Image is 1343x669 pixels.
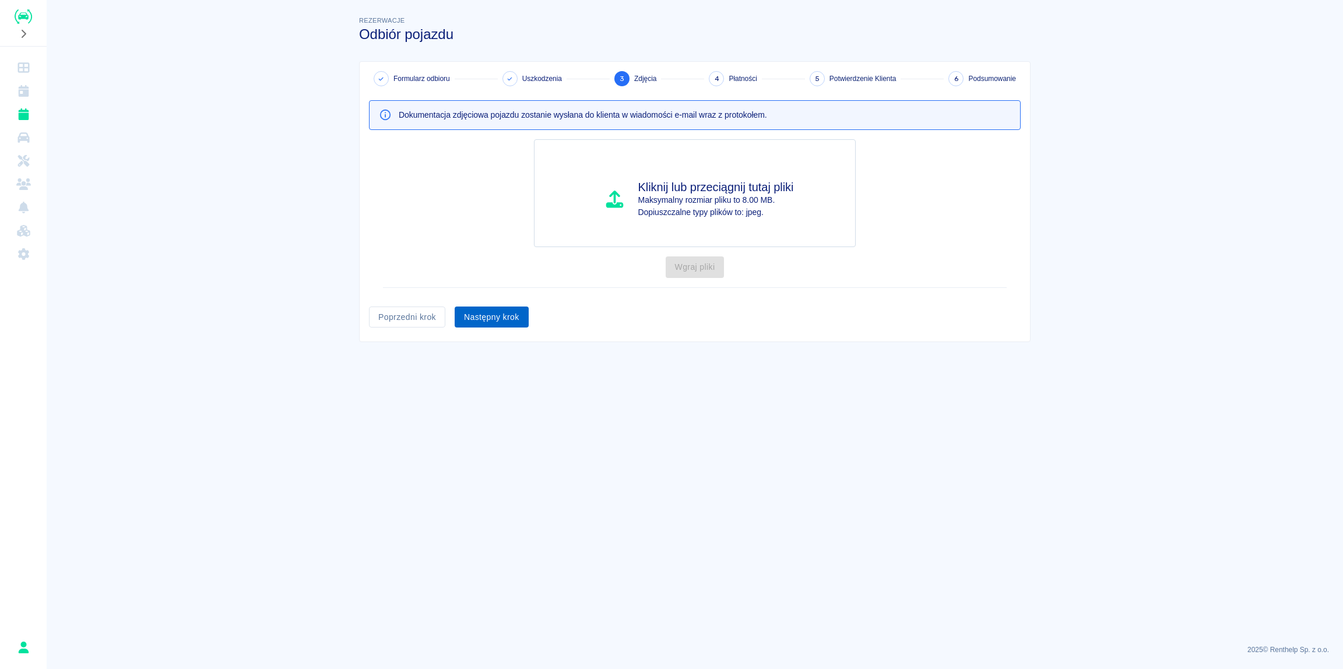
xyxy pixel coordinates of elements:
[954,73,958,85] span: 6
[15,9,32,24] img: Renthelp
[359,17,405,24] span: Rezerwacje
[5,103,42,126] a: Rezerwacje
[638,206,794,219] p: Dopiuszczalne typy plików to: jpeg.
[968,73,1016,84] span: Podsumowanie
[15,26,32,41] button: Rozwiń nawigację
[393,73,450,84] span: Formularz odbioru
[5,79,42,103] a: Kalendarz
[5,56,42,79] a: Dashboard
[829,73,896,84] span: Potwierdzenie Klienta
[715,73,719,85] span: 4
[729,73,757,84] span: Płatności
[399,109,767,121] p: Dokumentacja zdjęciowa pojazdu zostanie wysłana do klienta w wiadomości e-mail wraz z protokołem.
[638,194,794,206] p: Maksymalny rozmiar pliku to 8.00 MB.
[61,645,1329,655] p: 2025 © Renthelp Sp. z o.o.
[634,73,656,84] span: Zdjęcia
[369,307,445,328] button: Poprzedni krok
[359,26,1031,43] h3: Odbiór pojazdu
[5,219,42,242] a: Widget WWW
[638,180,794,194] h4: Kliknij lub przeciągnij tutaj pliki
[455,307,529,328] button: Następny krok
[815,73,820,85] span: 5
[5,126,42,149] a: Flota
[5,149,42,172] a: Serwisy
[5,196,42,219] a: Powiadomienia
[5,242,42,266] a: Ustawienia
[11,635,36,660] button: Mariusz Ratajczyk
[5,172,42,196] a: Klienci
[522,73,562,84] span: Uszkodzenia
[620,73,624,85] span: 3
